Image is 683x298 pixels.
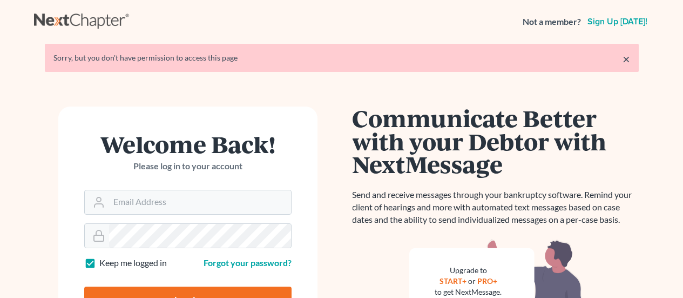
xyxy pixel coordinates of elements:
[109,190,291,214] input: Email Address
[523,16,581,28] strong: Not a member?
[435,287,502,297] div: to get NextMessage.
[468,276,476,286] span: or
[53,52,630,63] div: Sorry, but you don't have permission to access this page
[353,107,639,176] h1: Communicate Better with your Debtor with NextMessage
[84,133,292,156] h1: Welcome Back!
[204,257,292,268] a: Forgot your password?
[623,52,630,65] a: ×
[84,160,292,173] p: Please log in to your account
[353,189,639,226] p: Send and receive messages through your bankruptcy software. Remind your client of hearings and mo...
[477,276,497,286] a: PRO+
[439,276,466,286] a: START+
[585,17,650,26] a: Sign up [DATE]!
[435,265,502,276] div: Upgrade to
[99,257,167,269] label: Keep me logged in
